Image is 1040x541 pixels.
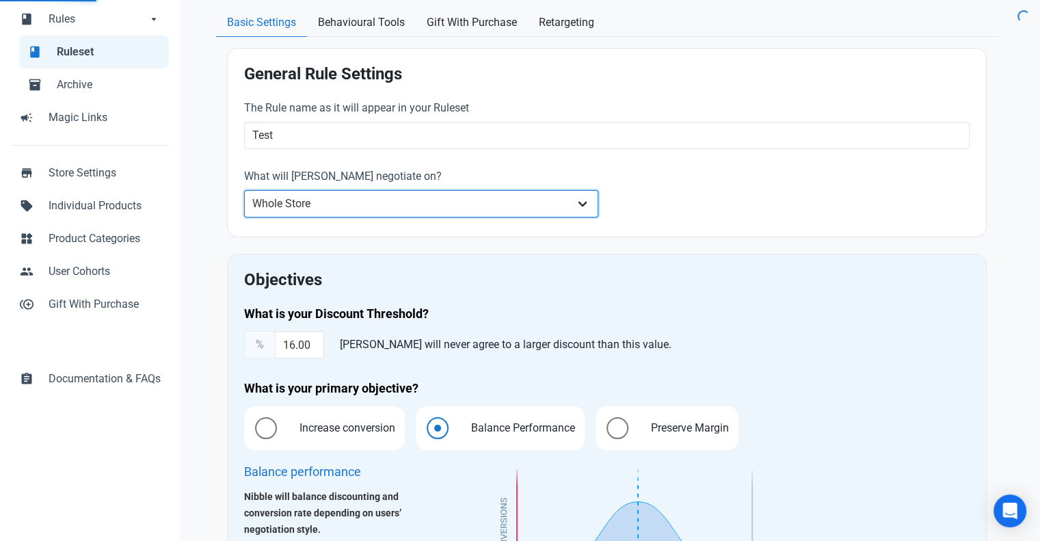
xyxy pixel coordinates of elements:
span: Balance Performance [457,420,582,436]
span: User Cohorts [49,263,161,280]
span: book [28,44,42,57]
span: Ruleset [57,44,161,60]
span: widgets [20,230,34,244]
span: assignment [20,371,34,384]
span: Magic Links [49,109,161,126]
span: Rules [49,11,147,27]
a: storeStore Settings [11,157,169,189]
a: control_point_duplicateGift With Purchase [11,288,169,321]
h4: What is your Discount Threshold? [244,306,970,322]
label: What will [PERSON_NAME] negotiate on? [244,168,599,185]
a: campaignMagic Links [11,101,169,134]
span: store [20,165,34,179]
a: sellIndividual Products [11,189,169,222]
span: Behavioural Tools [318,14,405,31]
span: control_point_duplicate [20,296,34,310]
span: Archive [57,77,161,93]
span: Store Settings [49,165,161,181]
span: Increase conversion [285,420,402,436]
span: Basic Settings [227,14,296,31]
strong: Nibble will balance discounting and conversion rate depending on users’ negotiation style. [244,491,401,535]
span: Retargeting [539,14,594,31]
span: Gift With Purchase [427,14,517,31]
span: inventory_2 [28,77,42,90]
h2: Objectives [244,271,970,289]
span: arrow_drop_down [147,11,161,25]
h4: What is your primary objective? [244,380,970,397]
div: Balance performance [244,461,361,483]
div: [PERSON_NAME] will never agree to a larger discount than this value. [334,331,677,358]
span: people [20,263,34,277]
span: Individual Products [49,198,161,214]
h2: General Rule Settings [244,65,970,83]
span: Product Categories [49,230,161,247]
label: The Rule name as it will appear in your Ruleset [244,100,970,116]
a: peopleUser Cohorts [11,255,169,288]
span: Gift With Purchase [49,296,161,313]
span: sell [20,198,34,211]
span: Documentation & FAQs [49,371,161,387]
span: book [20,11,34,25]
a: inventory_2Archive [19,68,169,101]
a: bookRuleset [19,36,169,68]
a: bookRulesarrow_drop_down [11,3,169,36]
div: Open Intercom Messenger [994,494,1026,527]
span: Preserve Margin [637,420,736,436]
span: campaign [20,109,34,123]
a: widgetsProduct Categories [11,222,169,255]
a: assignmentDocumentation & FAQs [11,362,169,395]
